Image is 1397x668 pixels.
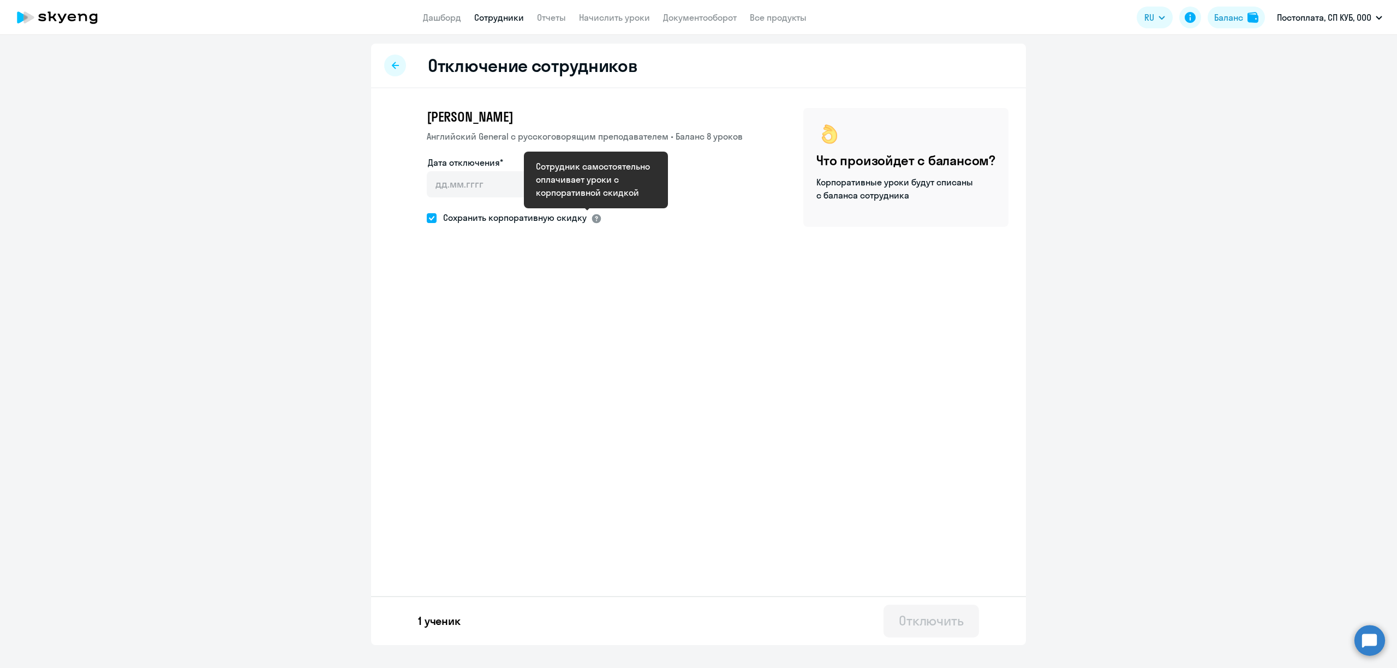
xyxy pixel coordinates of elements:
img: balance [1247,12,1258,23]
p: Корпоративные уроки будут списаны с баланса сотрудника [816,176,975,202]
button: Постоплата, СП КУБ, ООО [1271,4,1388,31]
img: ok [816,121,843,147]
label: Дата отключения* [428,156,503,169]
a: Дашборд [423,12,461,23]
div: Сотрудник самостоятельно оплачивает уроки с корпоративной скидкой [536,160,656,199]
button: RU [1137,7,1173,28]
a: Документооборот [663,12,737,23]
button: Балансbalance [1208,7,1265,28]
input: дд.мм.гггг [427,171,582,197]
p: Постоплата, СП КУБ, ООО [1277,11,1371,24]
span: [PERSON_NAME] [427,108,513,125]
div: Отключить [899,612,964,629]
a: Сотрудники [474,12,524,23]
a: Отчеты [537,12,566,23]
button: Отключить [883,605,979,637]
a: Начислить уроки [579,12,650,23]
p: Английский General с русскоговорящим преподавателем • Баланс 8 уроков [427,130,743,143]
h2: Отключение сотрудников [428,55,637,76]
p: 1 ученик [418,613,461,629]
span: RU [1144,11,1154,24]
h4: Что произойдет с балансом? [816,152,995,169]
span: Сохранить корпоративную скидку [437,211,587,224]
a: Все продукты [750,12,807,23]
div: Баланс [1214,11,1243,24]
